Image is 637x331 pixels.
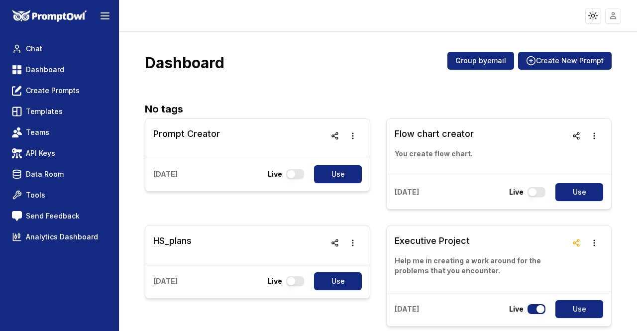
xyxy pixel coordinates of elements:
[308,165,362,183] a: Use
[8,186,111,204] a: Tools
[518,52,612,70] button: Create New Prompt
[555,183,603,201] button: Use
[26,44,42,54] span: Chat
[153,234,192,256] a: HS_plans
[314,272,362,290] button: Use
[395,304,419,314] p: [DATE]
[549,300,603,318] a: Use
[606,8,621,23] img: placeholder-user.jpg
[8,123,111,141] a: Teams
[145,102,612,116] h2: No tags
[153,276,178,286] p: [DATE]
[153,127,220,149] a: Prompt Creator
[395,127,474,167] a: Flow chart creatorYou create flow chart.
[153,127,220,141] h3: Prompt Creator
[8,61,111,79] a: Dashboard
[549,183,603,201] a: Use
[447,52,514,70] button: Group byemail
[26,148,55,158] span: API Keys
[145,54,224,72] h3: Dashboard
[8,82,111,100] a: Create Prompts
[509,187,524,197] p: Live
[26,107,63,116] span: Templates
[153,169,178,179] p: [DATE]
[395,127,474,141] h3: Flow chart creator
[395,187,419,197] p: [DATE]
[8,228,111,246] a: Analytics Dashboard
[308,272,362,290] a: Use
[395,256,567,276] p: Help me in creating a work around for the problems that you encounter.
[395,234,567,248] h3: Executive Project
[153,234,192,248] h3: HS_plans
[8,40,111,58] a: Chat
[268,169,282,179] p: Live
[8,207,111,225] a: Send Feedback
[26,127,49,137] span: Teams
[314,165,362,183] button: Use
[509,304,524,314] p: Live
[12,211,22,221] img: feedback
[26,169,64,179] span: Data Room
[26,232,98,242] span: Analytics Dashboard
[268,276,282,286] p: Live
[555,300,603,318] button: Use
[8,165,111,183] a: Data Room
[395,234,567,284] a: Executive ProjectHelp me in creating a work around for the problems that you encounter.
[12,10,87,22] img: PromptOwl
[8,103,111,120] a: Templates
[26,211,80,221] span: Send Feedback
[8,144,111,162] a: API Keys
[26,86,80,96] span: Create Prompts
[395,149,474,159] p: You create flow chart.
[26,190,45,200] span: Tools
[26,65,64,75] span: Dashboard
